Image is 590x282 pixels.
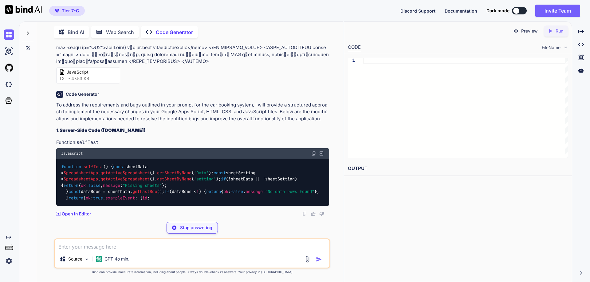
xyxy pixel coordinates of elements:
span: 'setting' [194,176,216,182]
button: Discord Support [400,8,435,14]
p: Stop answering [180,225,212,231]
img: settings [4,256,14,266]
p: Source [68,256,82,262]
img: darkCloudIdeIcon [4,79,14,90]
span: return [64,183,78,188]
button: premiumTier 7-C [49,6,85,16]
button: Invite Team [535,5,580,17]
span: SpreadsheetApp [64,176,98,182]
span: message [103,183,120,188]
span: exampleEvent [105,195,135,201]
span: false [88,183,100,188]
img: copy [302,211,307,216]
h2: OUTPUT [344,161,572,176]
p: Preview [521,28,538,34]
span: false [231,189,243,195]
span: getSheetByName [157,176,191,182]
span: const [214,170,226,176]
p: To address the requirements and bugs outlined in your prompt for the car booking system, I will p... [56,102,329,122]
img: icon [316,256,322,262]
span: txt [59,75,67,82]
p: Web Search [106,29,134,36]
div: 1 [348,58,355,64]
code: ( ) { sheetData = . (). ( ); sheetSetting = . (). ( ); (!sheetData || !sheetSetting) { { : , : };... [61,164,319,201]
span: getActiveSpreadsheet [100,170,150,176]
span: return [206,189,221,195]
span: "No data rows found" [265,189,314,195]
button: Documentation [445,8,477,14]
span: FileName [542,44,560,51]
span: 47.53 KB [71,75,89,82]
span: ok [86,195,91,201]
span: SpreadsheetApp [64,170,98,176]
span: getSheetByName [157,170,191,176]
p: Run [556,28,563,34]
p: GPT-4o min.. [104,256,131,262]
h3: 1. [56,127,329,134]
span: const [113,164,125,169]
img: githubLight [4,63,14,73]
span: id [142,195,147,201]
img: attachment [304,256,311,263]
span: message [246,189,263,195]
img: chat [4,29,14,40]
h6: Code Generator [66,91,99,97]
span: getActiveSpreadsheet [100,176,150,182]
img: preview [513,28,519,34]
span: 'Data' [194,170,209,176]
span: return [69,195,83,201]
h4: Function: [56,139,329,146]
p: Bind can provide inaccurate information, including about people. Always double-check its answers.... [54,270,330,274]
span: Dark mode [486,8,509,14]
p: Bind AI [68,29,84,36]
span: selfTest [84,164,103,169]
span: true [93,195,103,201]
img: copy [311,151,316,156]
span: JavaScript [67,69,116,75]
img: Pick Models [84,257,89,262]
div: CODE [348,44,361,51]
span: if [164,189,169,195]
strong: Server-Side Code ([DOMAIN_NAME]) [60,127,146,133]
img: Open in Browser [319,151,324,156]
p: Code Generator [156,29,193,36]
span: Tier 7-C [62,8,79,14]
span: "Missing sheets" [123,183,162,188]
span: ok [223,189,228,195]
span: 1 [196,189,199,195]
img: like [311,211,316,216]
span: if [221,176,226,182]
img: chevron down [563,45,568,50]
img: Bind AI [5,5,42,14]
span: Javascript [61,151,83,156]
span: const [69,189,81,195]
img: dislike [319,211,324,216]
img: GPT-4o mini [96,256,102,262]
span: getLastRow [132,189,157,195]
span: function [61,164,81,169]
code: selfTest [77,139,99,145]
img: premium [55,9,59,13]
span: ok [81,183,86,188]
img: ai-studio [4,46,14,56]
p: Open in Editor [62,211,91,217]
